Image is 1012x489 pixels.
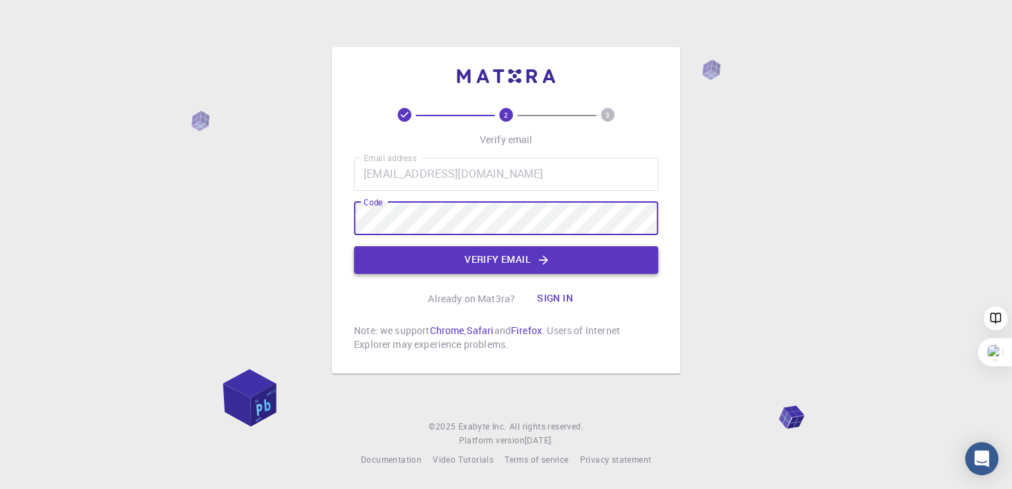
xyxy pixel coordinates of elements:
a: Firefox [511,324,542,337]
a: Chrome [429,324,464,337]
span: Privacy statement [579,454,651,465]
button: Sign in [526,285,584,313]
a: [DATE]. [525,434,554,448]
span: Documentation [361,454,422,465]
a: Safari [466,324,494,337]
span: Exabyte Inc. [458,421,507,432]
a: Video Tutorials [433,453,494,467]
p: Already on Mat3ra? [428,292,515,306]
p: Note: we support , and . Users of Internet Explorer may experience problems. [354,324,658,351]
span: Platform version [458,434,524,448]
span: [DATE] . [525,434,554,445]
a: Privacy statement [579,453,651,467]
span: All rights reserved. [509,420,583,434]
span: Terms of service [505,454,568,465]
label: Code [364,196,382,208]
div: Open Intercom Messenger [965,442,998,475]
button: Verify email [354,246,658,274]
a: Terms of service [505,453,568,467]
span: Video Tutorials [433,454,494,465]
span: © 2025 [429,420,458,434]
a: Exabyte Inc. [458,420,507,434]
text: 2 [504,110,508,120]
text: 3 [606,110,610,120]
p: Verify email [480,133,533,147]
a: Documentation [361,453,422,467]
label: Email address [364,152,416,164]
